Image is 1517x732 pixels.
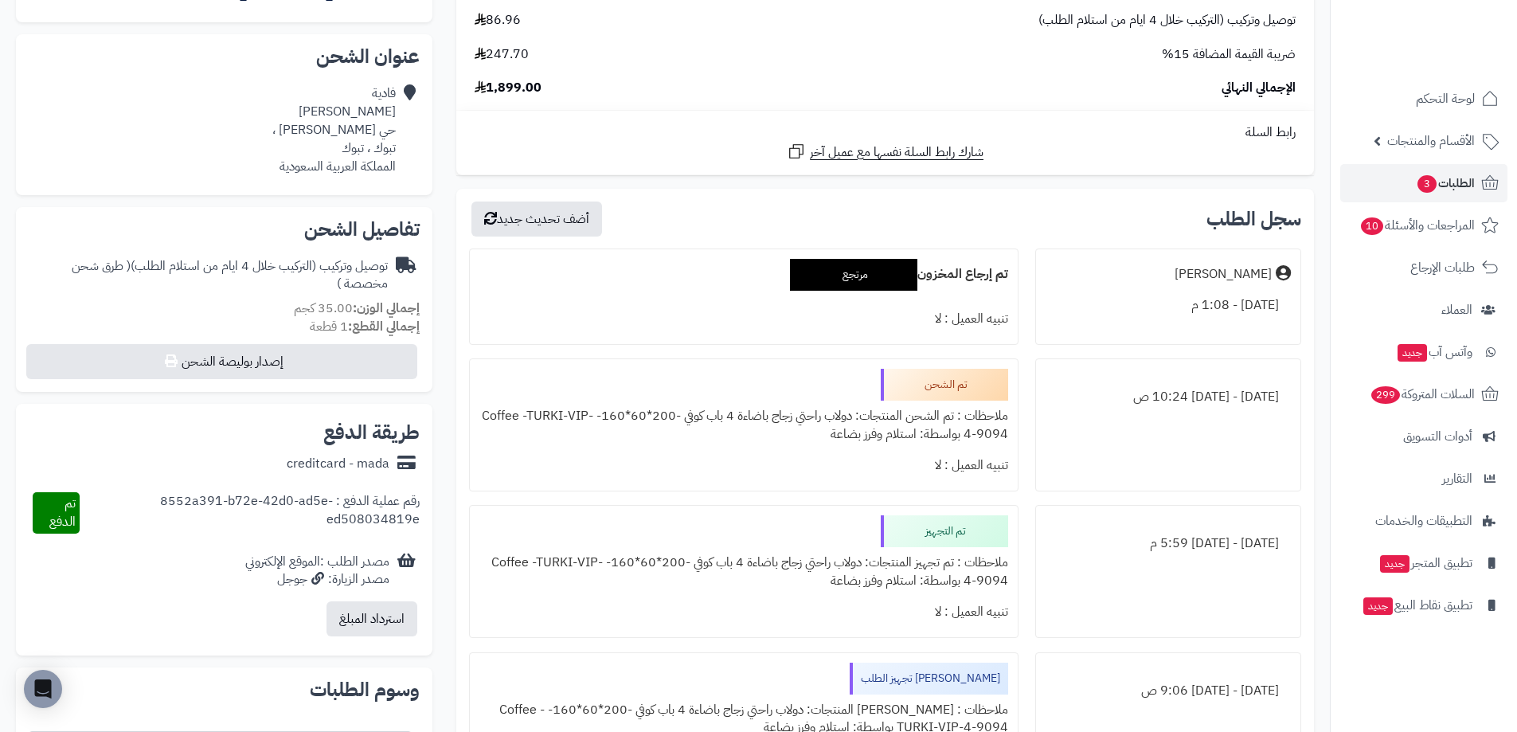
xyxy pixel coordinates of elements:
[1370,383,1475,405] span: السلات المتروكة
[850,663,1008,695] div: [PERSON_NAME] تجهيز الطلب
[881,515,1008,547] div: تم التجهيز
[1340,586,1507,624] a: تطبيق نقاط البيعجديد
[1396,341,1472,363] span: وآتس آب
[1340,460,1507,498] a: التقارير
[1206,209,1301,229] h3: سجل الطلب
[353,299,420,318] strong: إجمالي الوزن:
[810,143,983,162] span: شارك رابط السلة نفسها مع عميل آخر
[26,344,417,379] button: إصدار بوليصة الشحن
[1441,299,1472,321] span: العملاء
[29,220,420,239] h2: تفاصيل الشحن
[310,317,420,336] small: 1 قطعة
[49,494,76,531] span: تم الدفع
[1340,249,1507,287] a: طلبات الإرجاع
[917,264,1008,284] b: تم إرجاع المخزون
[1162,45,1296,64] span: ضريبة القيمة المضافة 15%
[272,84,396,175] div: فادية [PERSON_NAME] حي [PERSON_NAME] ، تبوك ، تبوك المملكة العربية السعودية
[479,547,1007,597] div: ملاحظات : تم تجهيز المنتجات: دولاب راحتي زجاج باضاءة 4 باب كوفي -200*60*160- Coffee -TURKI-VIP-4-...
[1340,417,1507,456] a: أدوات التسويق
[1046,528,1291,559] div: [DATE] - [DATE] 5:59 م
[294,299,420,318] small: 35.00 كجم
[790,259,917,291] div: مرتجع
[80,492,420,534] div: رقم عملية الدفع : 8552a391-b72e-42d0-ad5e-ed508034819e
[475,79,542,97] span: 1,899.00
[287,455,389,473] div: creditcard - mada
[1340,164,1507,202] a: الطلبات3
[323,423,420,442] h2: طريقة الدفع
[1387,130,1475,152] span: الأقسام والمنتجات
[1340,502,1507,540] a: التطبيقات والخدمات
[1340,375,1507,413] a: السلات المتروكة299
[29,680,420,699] h2: وسوم الطلبات
[1410,256,1475,279] span: طلبات الإرجاع
[245,553,389,589] div: مصدر الطلب :الموقع الإلكتروني
[1380,555,1409,573] span: جديد
[1046,290,1291,321] div: [DATE] - 1:08 م
[1417,175,1437,193] span: 3
[1403,425,1472,448] span: أدوات التسويق
[1442,468,1472,490] span: التقارير
[1378,552,1472,574] span: تطبيق المتجر
[1371,386,1400,404] span: 299
[1046,675,1291,707] div: [DATE] - [DATE] 9:06 ص
[1363,597,1393,615] span: جديد
[479,401,1007,450] div: ملاحظات : تم الشحن المنتجات: دولاب راحتي زجاج باضاءة 4 باب كوفي -200*60*160- Coffee -TURKI-VIP-4-...
[479,597,1007,628] div: تنبيه العميل : لا
[24,670,62,708] div: Open Intercom Messenger
[72,256,388,294] span: ( طرق شحن مخصصة )
[1340,80,1507,118] a: لوحة التحكم
[1175,265,1272,284] div: [PERSON_NAME]
[479,450,1007,481] div: تنبيه العميل : لا
[1416,88,1475,110] span: لوحة التحكم
[29,257,388,294] div: توصيل وتركيب (التركيب خلال 4 ايام من استلام الطلب)
[471,202,602,237] button: أضف تحديث جديد
[475,45,529,64] span: 247.70
[1361,217,1383,235] span: 10
[475,11,521,29] span: 86.96
[1340,291,1507,329] a: العملاء
[1046,382,1291,413] div: [DATE] - [DATE] 10:24 ص
[1222,79,1296,97] span: الإجمالي النهائي
[1340,333,1507,371] a: وآتس آبجديد
[1340,544,1507,582] a: تطبيق المتجرجديد
[1375,510,1472,532] span: التطبيقات والخدمات
[479,303,1007,335] div: تنبيه العميل : لا
[463,123,1308,142] div: رابط السلة
[1359,214,1475,237] span: المراجعات والأسئلة
[1340,206,1507,245] a: المراجعات والأسئلة10
[29,47,420,66] h2: عنوان الشحن
[1038,11,1296,29] span: توصيل وتركيب (التركيب خلال 4 ايام من استلام الطلب)
[787,142,983,162] a: شارك رابط السلة نفسها مع عميل آخر
[1362,594,1472,617] span: تطبيق نقاط البيع
[348,317,420,336] strong: إجمالي القطع:
[326,601,417,636] button: استرداد المبلغ
[881,369,1008,401] div: تم الشحن
[1398,344,1427,362] span: جديد
[1409,43,1502,76] img: logo-2.png
[1416,172,1475,194] span: الطلبات
[245,570,389,589] div: مصدر الزيارة: جوجل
